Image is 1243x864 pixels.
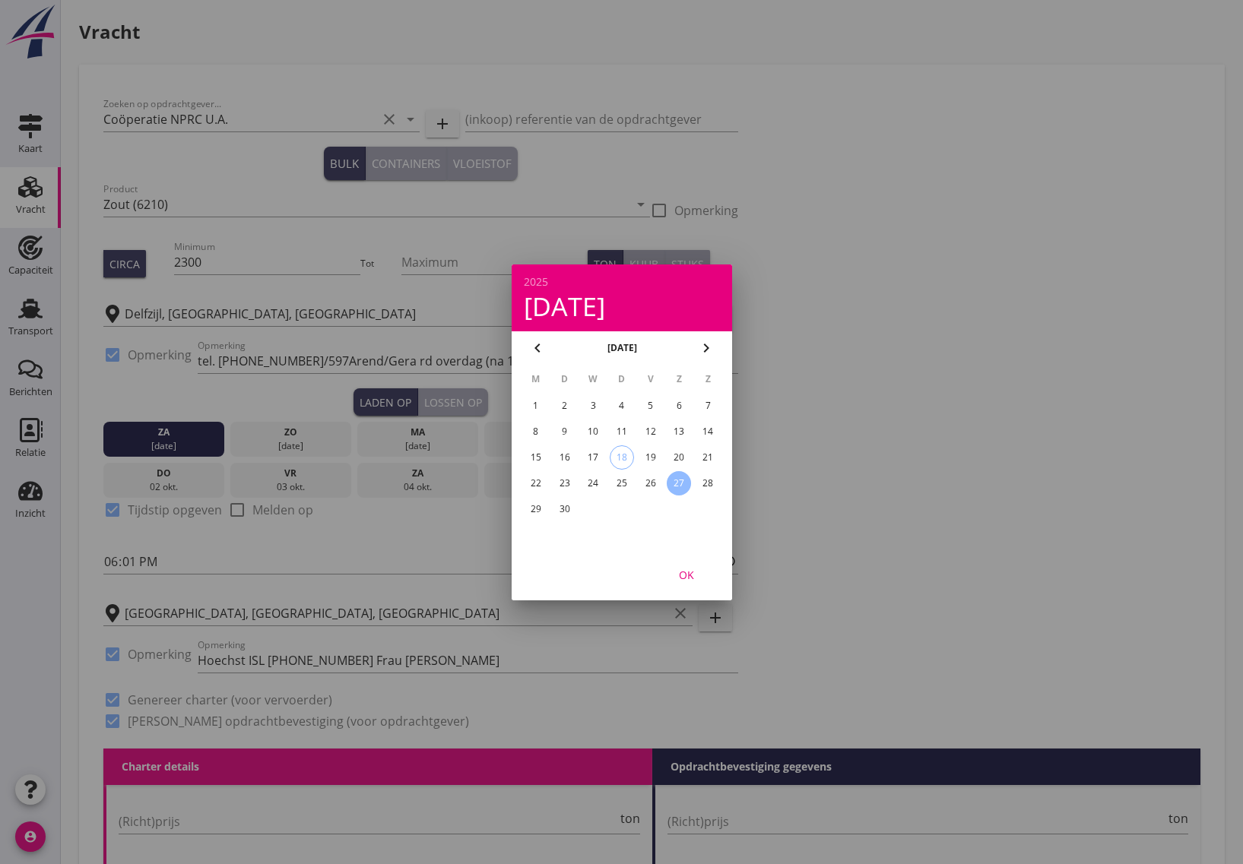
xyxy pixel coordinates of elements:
th: V [636,366,664,392]
button: [DATE] [602,337,641,359]
i: chevron_left [528,339,547,357]
button: 16 [552,445,576,470]
button: 14 [696,419,720,444]
button: 12 [638,419,662,444]
button: 8 [523,419,547,444]
button: 19 [638,445,662,470]
button: 29 [523,497,547,521]
th: W [579,366,607,392]
button: 9 [552,419,576,444]
button: 6 [667,394,691,418]
button: 3 [581,394,605,418]
th: Z [665,366,693,392]
button: 21 [696,445,720,470]
th: D [608,366,636,392]
button: 20 [667,445,691,470]
button: 28 [696,471,720,495]
th: Z [694,366,721,392]
div: 18 [610,446,633,469]
button: 13 [667,419,691,444]
button: OK [653,561,720,588]
th: D [550,366,578,392]
button: 1 [523,394,547,418]
button: 27 [667,471,691,495]
button: 2 [552,394,576,418]
div: [DATE] [524,293,720,319]
button: 10 [581,419,605,444]
button: 30 [552,497,576,521]
button: 23 [552,471,576,495]
button: 18 [609,445,633,470]
button: 24 [581,471,605,495]
div: OK [665,566,708,582]
button: 25 [609,471,633,495]
button: 4 [609,394,633,418]
button: 5 [638,394,662,418]
button: 26 [638,471,662,495]
div: 2025 [524,277,720,287]
button: 11 [609,419,633,444]
i: chevron_right [697,339,715,357]
button: 15 [523,445,547,470]
th: M [522,366,550,392]
button: 22 [523,471,547,495]
button: 7 [696,394,720,418]
button: 17 [581,445,605,470]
